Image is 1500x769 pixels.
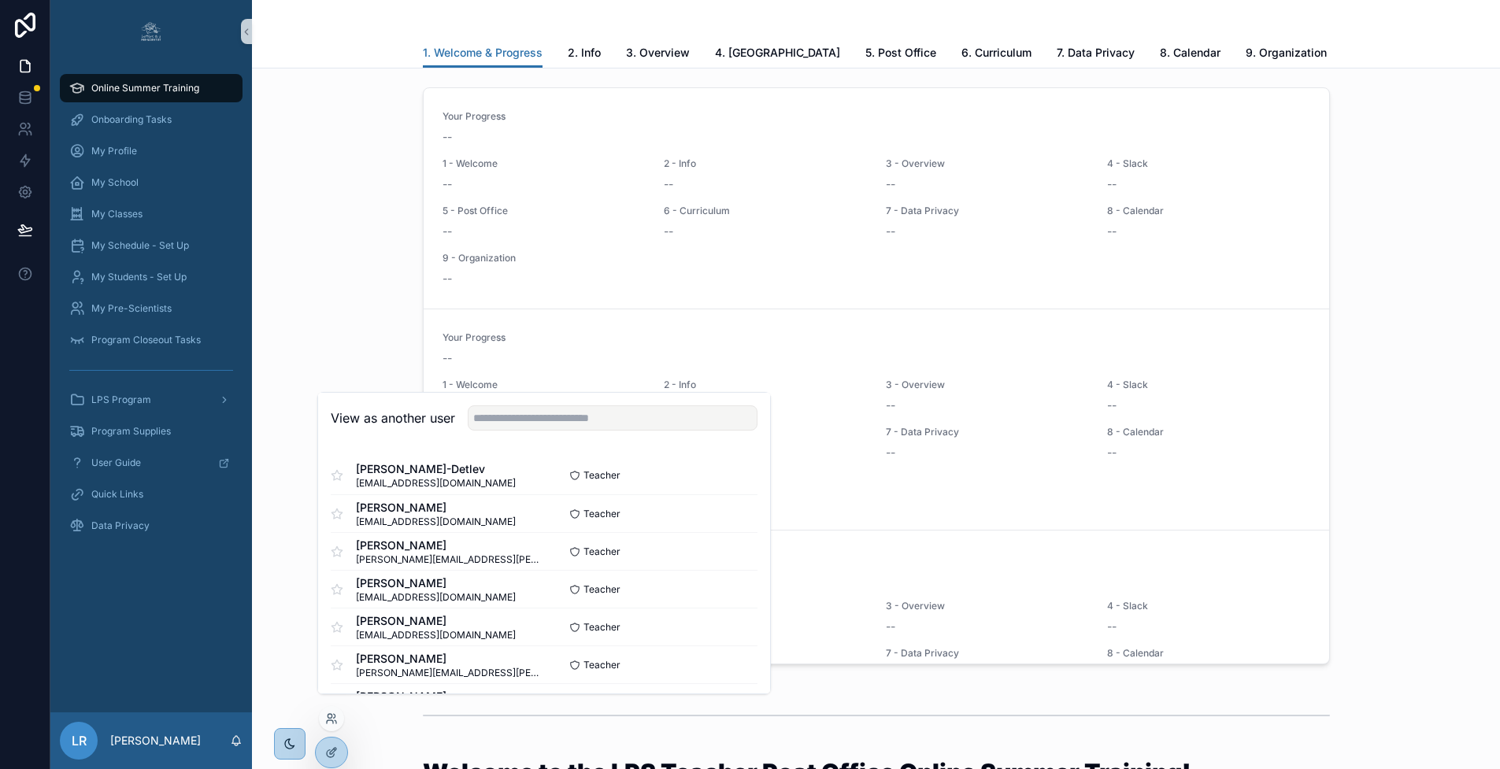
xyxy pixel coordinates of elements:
[139,19,164,44] img: App logo
[331,409,455,427] h2: View as another user
[91,394,151,406] span: LPS Program
[664,157,867,170] span: 2 - Info
[443,205,646,217] span: 5 - Post Office
[443,129,452,145] span: --
[356,667,544,679] span: [PERSON_NAME][EMAIL_ADDRESS][PERSON_NAME][DOMAIN_NAME]
[91,239,189,252] span: My Schedule - Set Up
[60,326,243,354] a: Program Closeout Tasks
[443,271,452,287] span: --
[886,176,895,192] span: --
[60,294,243,323] a: My Pre-Scientists
[886,379,1089,391] span: 3 - Overview
[110,733,201,749] p: [PERSON_NAME]
[886,205,1089,217] span: 7 - Data Privacy
[886,445,895,460] span: --
[91,425,171,438] span: Program Supplies
[60,168,243,197] a: My School
[72,731,87,750] span: LR
[91,113,172,126] span: Onboarding Tasks
[60,74,243,102] a: Online Summer Training
[91,145,137,157] span: My Profile
[886,647,1089,660] span: 7 - Data Privacy
[60,137,243,165] a: My Profile
[50,63,252,560] div: scrollable content
[356,461,516,477] span: [PERSON_NAME]-Detlev
[1107,600,1310,612] span: 4 - Slack
[443,379,646,391] span: 1 - Welcome
[1057,45,1135,61] span: 7. Data Privacy
[961,39,1031,70] a: 6. Curriculum
[583,469,620,482] span: Teacher
[715,39,840,70] a: 4. [GEOGRAPHIC_DATA]
[443,110,1310,123] span: Your Progress
[1107,619,1117,634] span: --
[91,519,150,532] span: Data Privacy
[568,39,601,70] a: 2. Info
[715,45,840,61] span: 4. [GEOGRAPHIC_DATA]
[1107,224,1117,239] span: --
[60,231,243,260] a: My Schedule - Set Up
[886,619,895,634] span: --
[443,331,1310,344] span: Your Progress
[664,379,867,391] span: 2 - Info
[60,105,243,134] a: Onboarding Tasks
[91,457,141,469] span: User Guide
[1107,176,1117,192] span: --
[356,538,544,553] span: [PERSON_NAME]
[886,397,895,413] span: --
[886,600,1089,612] span: 3 - Overview
[1107,397,1117,413] span: --
[60,386,243,414] a: LPS Program
[443,157,646,170] span: 1 - Welcome
[865,45,936,61] span: 5. Post Office
[664,176,673,192] span: --
[1107,426,1310,438] span: 8 - Calendar
[91,302,172,315] span: My Pre-Scientists
[60,480,243,508] a: Quick Links
[443,224,452,239] span: --
[356,553,544,566] span: [PERSON_NAME][EMAIL_ADDRESS][PERSON_NAME][DOMAIN_NAME]
[423,45,543,61] span: 1. Welcome & Progress
[1246,45,1327,61] span: 9. Organization
[664,205,867,217] span: 6 - Curriculum
[583,508,620,520] span: Teacher
[60,200,243,228] a: My Classes
[583,621,620,634] span: Teacher
[356,477,516,490] span: [EMAIL_ADDRESS][DOMAIN_NAME]
[961,45,1031,61] span: 6. Curriculum
[1107,157,1310,170] span: 4 - Slack
[60,512,243,540] a: Data Privacy
[626,39,690,70] a: 3. Overview
[91,334,201,346] span: Program Closeout Tasks
[60,449,243,477] a: User Guide
[886,224,895,239] span: --
[91,271,187,283] span: My Students - Set Up
[60,417,243,446] a: Program Supplies
[91,82,199,94] span: Online Summer Training
[443,350,452,366] span: --
[91,488,143,501] span: Quick Links
[664,224,673,239] span: --
[356,500,516,516] span: [PERSON_NAME]
[423,39,543,68] a: 1. Welcome & Progress
[583,583,620,596] span: Teacher
[356,613,516,629] span: [PERSON_NAME]
[356,629,516,641] span: [EMAIL_ADDRESS][DOMAIN_NAME]
[443,553,1310,565] span: Your Progress
[865,39,936,70] a: 5. Post Office
[1057,39,1135,70] a: 7. Data Privacy
[886,426,1089,438] span: 7 - Data Privacy
[443,252,646,264] span: 9 - Organization
[1160,39,1220,70] a: 8. Calendar
[886,157,1089,170] span: 3 - Overview
[91,208,143,220] span: My Classes
[356,575,516,591] span: [PERSON_NAME]
[1160,45,1220,61] span: 8. Calendar
[1107,379,1310,391] span: 4 - Slack
[91,176,139,189] span: My School
[583,545,620,558] span: Teacher
[568,45,601,61] span: 2. Info
[1107,205,1310,217] span: 8 - Calendar
[1107,647,1310,660] span: 8 - Calendar
[356,651,544,667] span: [PERSON_NAME]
